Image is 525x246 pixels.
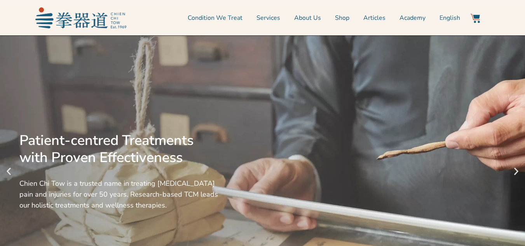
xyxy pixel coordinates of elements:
a: Academy [399,8,426,28]
a: Articles [363,8,385,28]
a: Shop [335,8,349,28]
div: Patient-centred Treatments with Proven Effectiveness [19,132,219,166]
div: Chien Chi Tow is a trusted name in treating [MEDICAL_DATA] pain and injuries for over 50 years. R... [19,178,219,211]
a: Services [256,8,280,28]
div: Previous slide [4,167,14,176]
a: English [440,8,460,28]
div: Next slide [511,167,521,176]
span: English [440,13,460,23]
a: Condition We Treat [188,8,242,28]
nav: Menu [130,8,460,28]
a: About Us [294,8,321,28]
